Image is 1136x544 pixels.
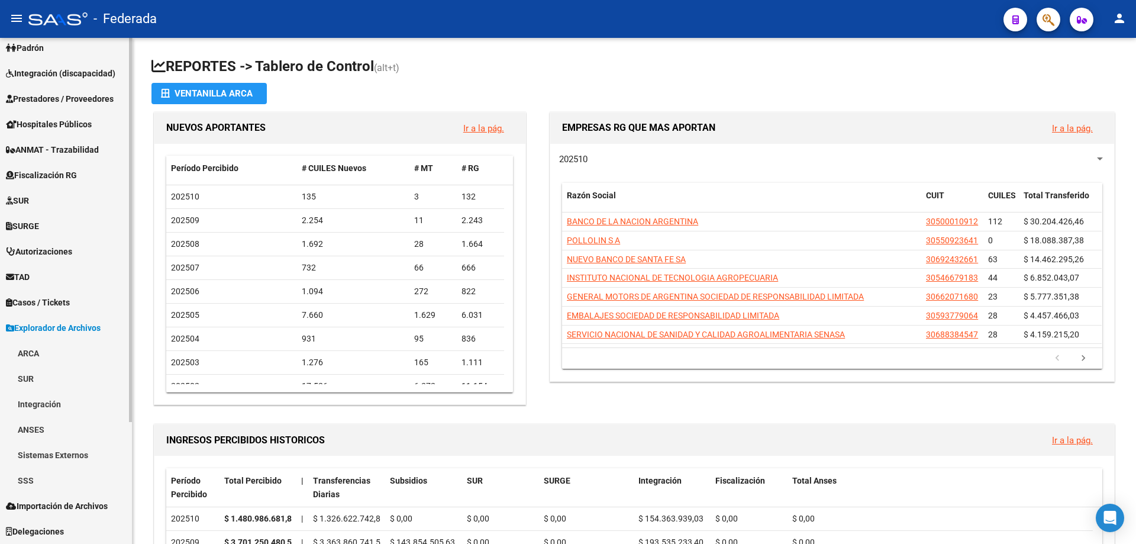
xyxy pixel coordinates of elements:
span: 202508 [171,239,199,249]
span: Integración [638,476,682,485]
span: 202507 [171,263,199,272]
span: 30500010912 [926,217,978,226]
datatable-header-cell: Subsidios [385,468,462,507]
div: 7.660 [302,308,405,322]
mat-icon: menu [9,11,24,25]
datatable-header-cell: Total Transferido [1019,183,1102,222]
div: 132 [461,190,499,204]
span: 28 [988,330,998,339]
span: # MT [414,163,433,173]
div: 1.111 [461,356,499,369]
a: go to previous page [1046,352,1069,365]
span: 30593779064 [926,311,978,320]
span: | [301,476,304,485]
span: 202510 [171,192,199,201]
div: 272 [414,285,452,298]
span: GENERAL MOTORS DE ARGENTINA SOCIEDAD DE RESPONSABILIDAD LIMITADA [567,292,864,301]
span: # CUILES Nuevos [302,163,366,173]
span: Total Percibido [224,476,282,485]
datatable-header-cell: Período Percibido [166,468,220,507]
span: 202509 [171,215,199,225]
div: 836 [461,332,499,346]
button: Ir a la pág. [454,117,514,139]
div: 666 [461,261,499,275]
span: 30550923641 [926,236,978,245]
span: Integración (discapacidad) [6,67,115,80]
span: $ 5.777.351,38 [1024,292,1079,301]
span: Explorador de Archivos [6,321,101,334]
span: $ 0,00 [544,514,566,523]
div: 1.094 [302,285,405,298]
span: Padrón [6,41,44,54]
span: $ 30.204.426,46 [1024,217,1084,226]
a: go to next page [1072,352,1095,365]
span: 63 [988,255,998,264]
span: CUILES [988,191,1016,200]
span: CUIT [926,191,944,200]
datatable-header-cell: CUILES [983,183,1019,222]
div: 1.629 [414,308,452,322]
span: Fiscalización [715,476,765,485]
div: 2.243 [461,214,499,227]
a: Ir a la pág. [1052,123,1093,134]
span: INSTITUTO NACIONAL DE TECNOLOGIA AGROPECUARIA [567,273,778,282]
datatable-header-cell: CUIT [921,183,983,222]
span: $ 4.457.466,03 [1024,311,1079,320]
span: $ 18.088.387,38 [1024,236,1084,245]
div: 6.031 [461,308,499,322]
div: 95 [414,332,452,346]
mat-icon: person [1112,11,1127,25]
span: Razón Social [567,191,616,200]
span: | [301,514,303,523]
div: 202510 [171,512,215,526]
button: Ventanilla ARCA [151,83,267,104]
span: - Federada [93,6,157,32]
span: $ 0,00 [715,514,738,523]
span: $ 6.852.043,07 [1024,273,1079,282]
a: Ir a la pág. [1052,435,1093,446]
span: SURGE [6,220,39,233]
span: 30662071680 [926,292,978,301]
span: Período Percibido [171,476,207,499]
span: 112 [988,217,1002,226]
div: Ventanilla ARCA [161,83,257,104]
div: 6.372 [414,379,452,393]
datatable-header-cell: Período Percibido [166,156,297,181]
span: 44 [988,273,998,282]
span: Casos / Tickets [6,296,70,309]
span: NUEVOS APORTANTES [166,122,266,133]
span: EMPRESAS RG QUE MAS APORTAN [562,122,715,133]
datatable-header-cell: Integración [634,468,711,507]
div: 17.526 [302,379,405,393]
datatable-header-cell: SURGE [539,468,634,507]
span: Prestadores / Proveedores [6,92,114,105]
span: 202503 [171,358,199,367]
span: POLLOLIN S A [567,236,620,245]
span: $ 154.363.939,03 [638,514,703,523]
span: Fiscalización RG [6,169,77,182]
datatable-header-cell: Total Anses [788,468,1093,507]
span: Delegaciones [6,525,64,538]
span: Autorizaciones [6,245,72,258]
button: Ir a la pág. [1043,429,1102,451]
span: $ 0,00 [792,514,815,523]
span: 202502 [171,381,199,391]
span: 0 [988,236,993,245]
div: 1.664 [461,237,499,251]
div: 2.254 [302,214,405,227]
span: Importación de Archivos [6,500,108,513]
div: 1.692 [302,237,405,251]
datatable-header-cell: Fiscalización [711,468,788,507]
span: SUR [467,476,483,485]
span: SURGE [544,476,570,485]
span: Total Transferido [1024,191,1089,200]
span: EMBALAJES SOCIEDAD DE RESPONSABILIDAD LIMITADA [567,311,779,320]
div: 135 [302,190,405,204]
div: 11 [414,214,452,227]
span: INGRESOS PERCIBIDOS HISTORICOS [166,434,325,446]
div: 1.276 [302,356,405,369]
datatable-header-cell: Total Percibido [220,468,296,507]
span: 202506 [171,287,199,296]
span: SERVICIO NACIONAL DE SANIDAD Y CALIDAD AGROALIMENTARIA SENASA [567,330,845,339]
span: $ 0,00 [390,514,412,523]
